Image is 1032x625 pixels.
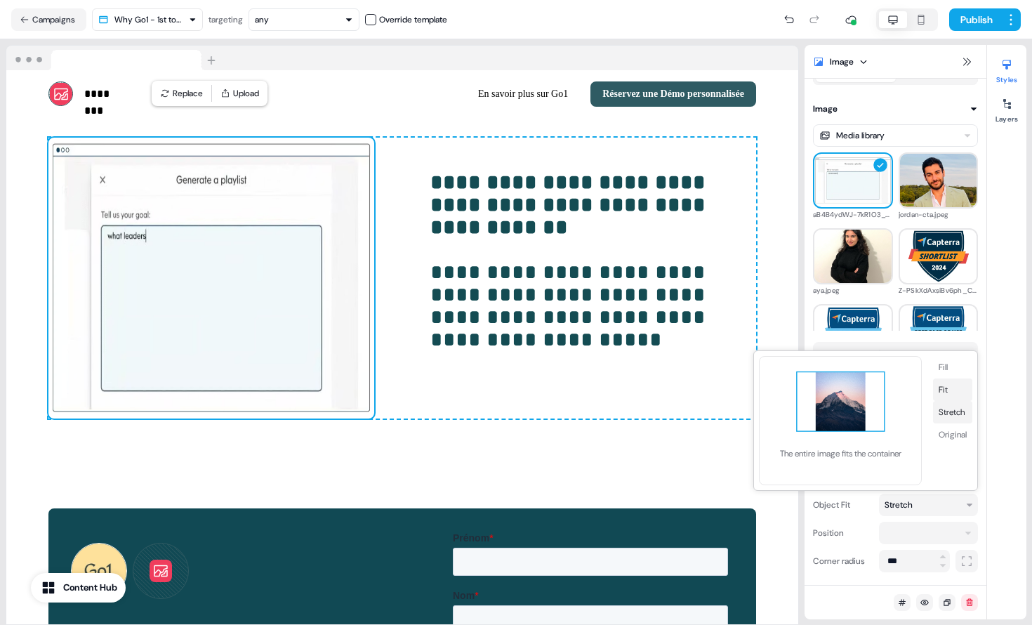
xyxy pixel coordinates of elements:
button: Upload [813,342,978,367]
div: Image [813,102,838,116]
button: Original [933,423,972,446]
img: aB4B4ydWJ-7kR1O3_65c3c3489be9a5b998b58408_Updatedplaylist-1-.avif [814,157,892,204]
div: The entire image fits the container [760,447,921,469]
div: Media library [836,129,885,143]
div: any [255,13,269,27]
div: Z-PSkXdAxsiBv6ph_Capterrashortlist2024.png [899,284,979,297]
div: jordan-cta.jpeg [899,209,979,221]
div: Stretch [885,498,913,512]
button: any [249,8,359,31]
button: Fit [933,379,972,401]
button: Replace [154,84,209,103]
div: targeting [209,13,243,27]
img: Z-PSkXdAxsiBv6ph_Capterrashortlist2024.png [900,228,977,284]
button: Styles [987,53,1026,84]
button: En savoir plus sur Go1 [467,81,579,107]
button: Publish [949,8,1001,31]
img: jordan-cta.jpeg [900,142,977,219]
button: Stretch [933,401,972,423]
div: Why Go1 - 1st touch [114,13,184,27]
button: Campaigns [11,8,86,31]
button: Réservez une Démo personnalisée [590,81,756,107]
div: Corner radius [813,550,873,572]
div: Position [813,522,873,544]
div: Object Fit [813,494,873,516]
img: aya.jpeg [814,218,892,295]
button: Content Hub [31,573,126,603]
button: Fill [933,356,972,379]
div: aB4B4ydWJ-7kR1O3_65c3c3489be9a5b998b58408_Updatedplaylist-1-.avif [813,209,893,221]
div: En savoir plus sur Go1Réservez une Démo personnalisée [408,81,756,107]
button: Stretch [879,494,978,516]
button: Image [813,102,978,116]
img: Browser topbar [6,46,222,71]
img: Image [48,138,374,419]
div: Content Hub [63,581,117,595]
div: aya.jpeg [813,284,893,297]
button: Upload [215,84,265,103]
button: Layers [987,93,1026,124]
div: Override template [379,13,447,27]
img: Fit [760,357,921,447]
div: Image [830,55,854,69]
